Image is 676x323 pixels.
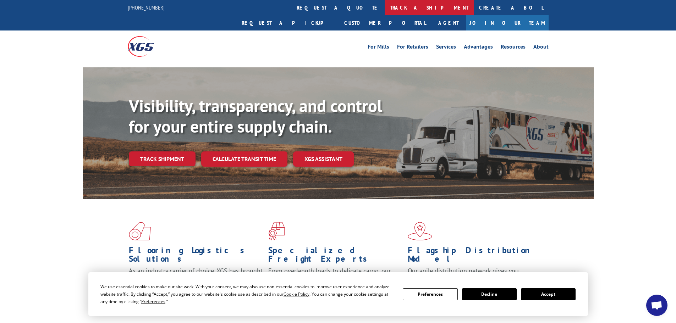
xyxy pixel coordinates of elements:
[464,44,493,52] a: Advantages
[462,288,517,300] button: Decline
[368,44,389,52] a: For Mills
[403,288,457,300] button: Preferences
[129,246,263,267] h1: Flooring Logistics Solutions
[88,272,588,316] div: Cookie Consent Prompt
[268,222,285,240] img: xgs-icon-focused-on-flooring-red
[129,151,196,166] a: Track shipment
[408,222,432,240] img: xgs-icon-flagship-distribution-model-red
[236,15,339,30] a: Request a pickup
[339,15,431,30] a: Customer Portal
[128,4,165,11] a: [PHONE_NUMBER]
[501,44,526,52] a: Resources
[293,151,354,167] a: XGS ASSISTANT
[268,246,402,267] h1: Specialized Freight Experts
[129,95,382,137] b: Visibility, transparency, and control for your entire supply chain.
[466,15,549,30] a: Join Our Team
[436,44,456,52] a: Services
[100,283,394,305] div: We use essential cookies to make our site work. With your consent, we may also use non-essential ...
[646,295,667,316] div: Open chat
[431,15,466,30] a: Agent
[141,299,165,305] span: Preferences
[284,291,309,297] span: Cookie Policy
[408,246,542,267] h1: Flagship Distribution Model
[129,222,151,240] img: xgs-icon-total-supply-chain-intelligence-red
[201,151,287,167] a: Calculate transit time
[521,288,576,300] button: Accept
[129,267,263,292] span: As an industry carrier of choice, XGS has brought innovation and dedication to flooring logistics...
[408,267,538,283] span: Our agile distribution network gives you nationwide inventory management on demand.
[533,44,549,52] a: About
[397,44,428,52] a: For Retailers
[268,267,402,298] p: From overlength loads to delicate cargo, our experienced staff knows the best way to move your fr...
